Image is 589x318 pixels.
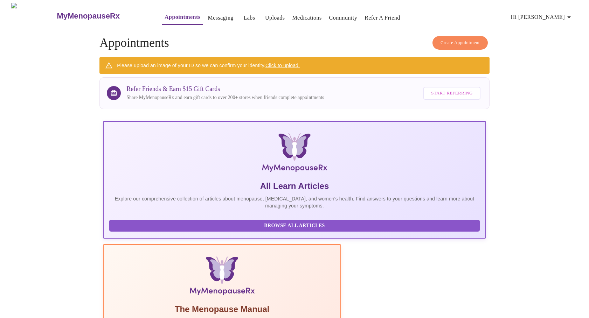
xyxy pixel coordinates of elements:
a: Appointments [165,12,200,22]
h3: Refer Friends & Earn $15 Gift Cards [126,85,324,93]
button: Hi [PERSON_NAME] [508,10,576,24]
a: Browse All Articles [109,222,481,228]
a: Labs [243,13,255,23]
img: MyMenopauseRx Logo [167,133,422,175]
button: Uploads [262,11,288,25]
a: Messaging [208,13,233,23]
span: Hi [PERSON_NAME] [511,12,573,22]
div: Please upload an image of your ID so we can confirm your identity. [117,59,300,72]
button: Messaging [205,11,236,25]
button: Community [326,11,360,25]
img: MyMenopauseRx Logo [11,3,56,29]
button: Medications [289,11,324,25]
p: Explore our comprehensive collection of articles about menopause, [MEDICAL_DATA], and women's hea... [109,195,479,209]
h4: Appointments [99,36,489,50]
a: Click to upload. [265,63,300,68]
h5: All Learn Articles [109,181,479,192]
button: Browse All Articles [109,220,479,232]
a: Medications [292,13,321,23]
button: Start Referring [423,87,480,100]
a: MyMenopauseRx [56,4,148,28]
button: Appointments [162,10,203,25]
p: Share MyMenopauseRx and earn gift cards to over 200+ stores when friends complete appointments [126,94,324,101]
a: Start Referring [422,83,482,103]
a: Community [329,13,358,23]
span: Start Referring [431,89,472,97]
button: Labs [238,11,261,25]
a: Refer a Friend [365,13,400,23]
span: Browse All Articles [116,221,472,230]
button: Create Appointment [432,36,488,50]
h5: The Menopause Manual [109,304,335,315]
h3: MyMenopauseRx [57,12,120,21]
span: Create Appointment [441,39,480,47]
a: Uploads [265,13,285,23]
button: Refer a Friend [362,11,403,25]
img: Menopause Manual [145,256,299,298]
